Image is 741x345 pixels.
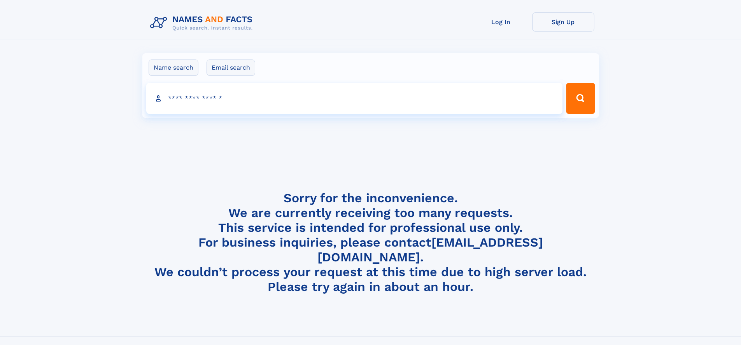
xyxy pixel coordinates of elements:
[149,60,198,76] label: Name search
[147,191,594,294] h4: Sorry for the inconvenience. We are currently receiving too many requests. This service is intend...
[317,235,543,264] a: [EMAIL_ADDRESS][DOMAIN_NAME]
[207,60,255,76] label: Email search
[532,12,594,32] a: Sign Up
[566,83,595,114] button: Search Button
[146,83,563,114] input: search input
[147,12,259,33] img: Logo Names and Facts
[470,12,532,32] a: Log In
